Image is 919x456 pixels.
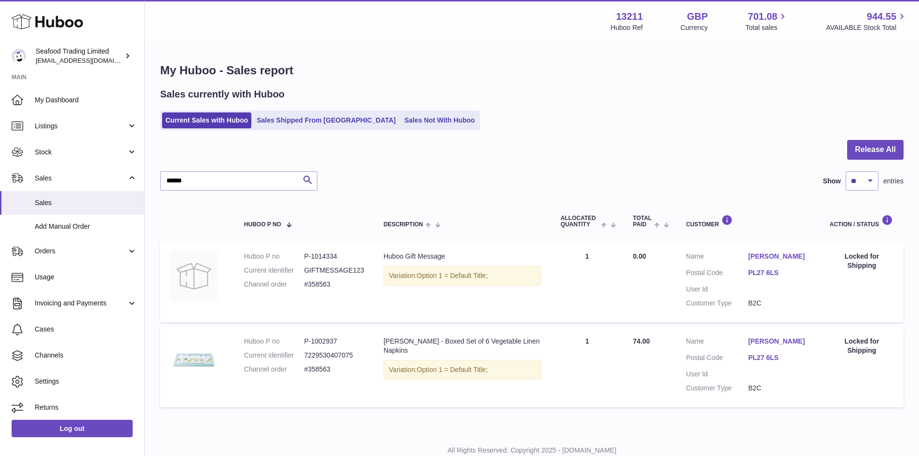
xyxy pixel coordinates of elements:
td: 1 [551,242,623,322]
dt: Customer Type [686,384,748,393]
dt: Customer Type [686,299,748,308]
a: PL27 6LS [748,268,810,277]
dt: Current identifier [244,351,304,360]
span: 701.08 [748,10,777,23]
img: Setof6seafoodnapkins.jpg [170,337,218,385]
div: Currency [681,23,708,32]
td: 1 [551,327,623,407]
dt: Huboo P no [244,252,304,261]
dd: B2C [748,299,810,308]
dt: Channel order [244,365,304,374]
dd: #358563 [304,365,364,374]
span: Sales [35,198,137,207]
dt: Name [686,337,748,348]
img: online@rickstein.com [12,49,26,63]
dt: Postal Code [686,353,748,365]
label: Show [823,177,841,186]
span: Option 1 = Default Title; [417,366,488,373]
a: Sales Not With Huboo [401,112,478,128]
div: Action / Status [830,215,894,228]
a: 944.55 AVAILABLE Stock Total [826,10,907,32]
dt: Current identifier [244,266,304,275]
strong: 13211 [616,10,643,23]
dt: Channel order [244,280,304,289]
dd: B2C [748,384,810,393]
span: ALLOCATED Quantity [561,215,599,228]
dd: #358563 [304,280,364,289]
div: Seafood Trading Limited [36,47,123,65]
span: Orders [35,247,127,256]
dt: Postal Code [686,268,748,280]
div: Variation: [384,266,541,286]
a: [PERSON_NAME] [748,337,810,346]
span: Returns [35,403,137,412]
a: Sales Shipped From [GEOGRAPHIC_DATA] [253,112,399,128]
strong: GBP [687,10,708,23]
a: PL27 6LS [748,353,810,362]
dt: User Id [686,370,748,379]
div: Huboo Ref [611,23,643,32]
span: [EMAIL_ADDRESS][DOMAIN_NAME] [36,56,142,64]
span: 74.00 [633,337,650,345]
span: My Dashboard [35,96,137,105]
p: All Rights Reserved. Copyright 2025 - [DOMAIN_NAME] [152,446,911,455]
a: [PERSON_NAME] [748,252,810,261]
a: 701.08 Total sales [745,10,788,32]
div: Customer [686,215,810,228]
span: Huboo P no [244,221,281,228]
span: Stock [35,148,127,157]
a: Current Sales with Huboo [162,112,251,128]
span: entries [883,177,904,186]
div: Locked for Shipping [830,337,894,355]
dt: Name [686,252,748,263]
span: Cases [35,325,137,334]
dd: P-1014334 [304,252,364,261]
div: [PERSON_NAME] - Boxed Set of 6 Vegetable Linen Napkins [384,337,541,355]
span: Channels [35,351,137,360]
span: Sales [35,174,127,183]
span: AVAILABLE Stock Total [826,23,907,32]
span: 944.55 [867,10,896,23]
button: Release All [847,140,904,160]
div: Locked for Shipping [830,252,894,270]
span: Usage [35,273,137,282]
div: Huboo Gift Message [384,252,541,261]
dt: User Id [686,285,748,294]
span: Invoicing and Payments [35,299,127,308]
h2: Sales currently with Huboo [160,88,285,101]
dt: Huboo P no [244,337,304,346]
a: Log out [12,420,133,437]
dd: GIFTMESSAGE123 [304,266,364,275]
span: 0.00 [633,252,646,260]
span: Option 1 = Default Title; [417,272,488,279]
span: Add Manual Order [35,222,137,231]
span: Total paid [633,215,652,228]
span: Settings [35,377,137,386]
span: Total sales [745,23,788,32]
span: Description [384,221,423,228]
h1: My Huboo - Sales report [160,63,904,78]
img: no-photo.jpg [170,252,218,300]
dd: 7229530407075 [304,351,364,360]
span: Listings [35,122,127,131]
div: Variation: [384,360,541,380]
dd: P-1002937 [304,337,364,346]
